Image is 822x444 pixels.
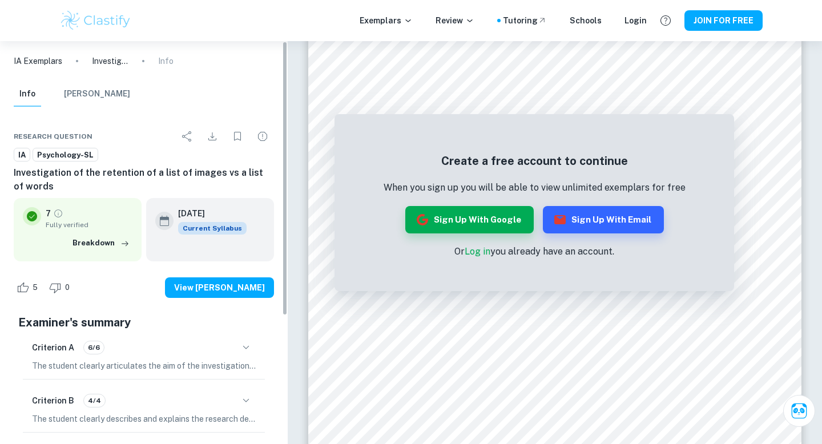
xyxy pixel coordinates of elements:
[14,148,30,162] a: IA
[384,152,686,169] h5: Create a free account to continue
[178,207,237,220] h6: [DATE]
[46,278,76,297] div: Dislike
[32,394,74,407] h6: Criterion B
[436,14,474,27] p: Review
[624,14,647,27] a: Login
[14,55,62,67] a: IA Exemplars
[18,314,269,331] h5: Examiner's summary
[201,125,224,148] div: Download
[14,131,92,142] span: Research question
[84,395,105,406] span: 4/4
[59,9,132,32] img: Clastify logo
[783,395,815,427] button: Ask Clai
[46,207,51,220] p: 7
[14,278,44,297] div: Like
[684,10,763,31] button: JOIN FOR FREE
[32,360,256,372] p: The student clearly articulates the aim of the investigation, focusing on whether imagery can fac...
[32,341,74,354] h6: Criterion A
[176,125,199,148] div: Share
[656,11,675,30] button: Help and Feedback
[46,220,132,230] span: Fully verified
[165,277,274,298] button: View [PERSON_NAME]
[360,14,413,27] p: Exemplars
[158,55,174,67] p: Info
[14,150,30,161] span: IA
[59,282,76,293] span: 0
[543,206,664,233] button: Sign up with Email
[33,150,98,161] span: Psychology-SL
[503,14,547,27] a: Tutoring
[405,206,534,233] button: Sign up with Google
[64,82,130,107] button: [PERSON_NAME]
[14,82,41,107] button: Info
[384,245,686,259] p: Or you already have an account.
[32,413,256,425] p: The student clearly describes and explains the research design, utilizing an independent sample d...
[33,148,98,162] a: Psychology-SL
[92,55,128,67] p: Investigation of the retention of a list of images vs a list of words
[70,235,132,252] button: Breakdown
[26,282,44,293] span: 5
[251,125,274,148] div: Report issue
[14,166,274,193] h6: Investigation of the retention of a list of images vs a list of words
[465,246,490,257] a: Log in
[226,125,249,148] div: Bookmark
[384,181,686,195] p: When you sign up you will be able to view unlimited exemplars for free
[53,208,63,219] a: Grade fully verified
[178,222,247,235] span: Current Syllabus
[570,14,602,27] a: Schools
[178,222,247,235] div: This exemplar is based on the current syllabus. Feel free to refer to it for inspiration/ideas wh...
[84,342,104,353] span: 6/6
